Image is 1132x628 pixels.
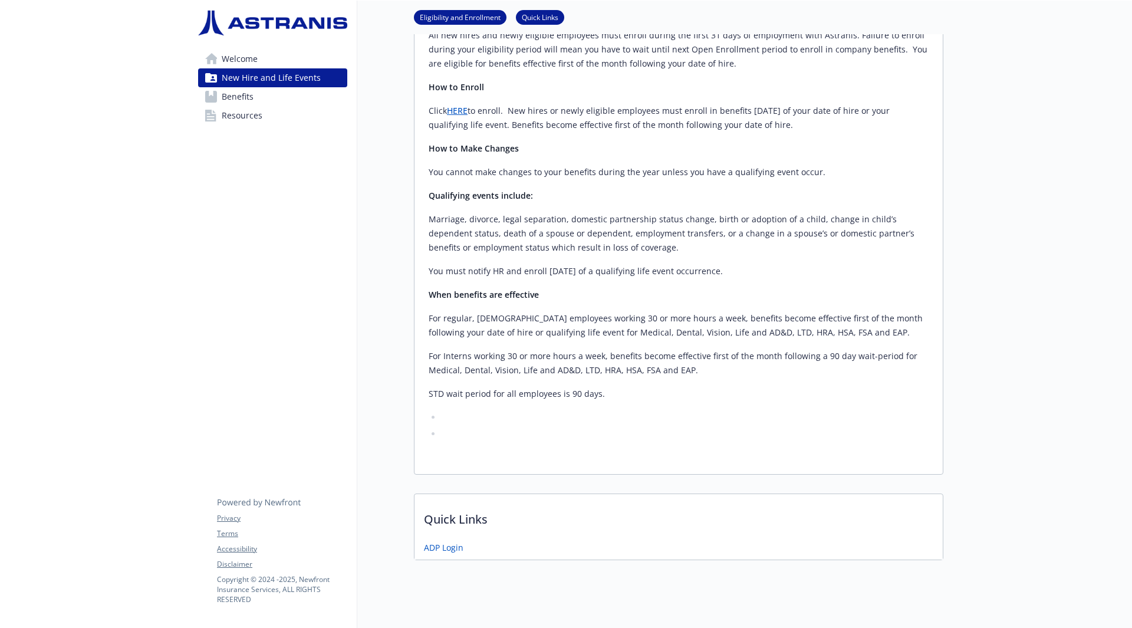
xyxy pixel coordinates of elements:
[414,494,943,538] p: Quick Links
[429,311,929,340] p: For regular, [DEMOGRAPHIC_DATA] employees working 30 or more hours a week, benefits become effect...
[429,28,929,71] p: All new hires and newly eligible employees must enroll during the first 31 days of employment wit...
[429,104,929,132] p: Click to enroll. New hires or newly eligible employees must enroll in benefits [DATE] of your dat...
[217,559,347,570] a: Disclaimer
[429,165,929,179] p: You cannot make changes to your benefits during the year unless you have a qualifying event occur.
[429,212,929,255] p: Marriage, divorce, legal separation, domestic partnership status change, birth or adoption of a c...
[429,264,929,278] p: You must notify HR and enroll [DATE] of a qualifying life event occurrence.
[222,87,254,106] span: Benefits
[516,11,564,22] a: Quick Links
[222,50,258,68] span: Welcome
[217,574,347,604] p: Copyright © 2024 - 2025 , Newfront Insurance Services, ALL RIGHTS RESERVED
[217,528,347,539] a: Terms
[198,106,347,125] a: Resources
[424,541,463,554] a: ADP Login
[198,68,347,87] a: New Hire and Life Events
[217,544,347,554] a: Accessibility
[429,349,929,377] p: For Interns working 30 or more hours a week, benefits become effective first of the month followi...
[429,190,533,201] strong: Qualifying events include:
[429,81,484,93] strong: How to Enroll
[447,105,468,116] a: HERE
[198,87,347,106] a: Benefits
[429,289,539,300] strong: When benefits are effective
[222,106,262,125] span: Resources
[222,68,321,87] span: New Hire and Life Events
[198,50,347,68] a: Welcome
[429,387,929,401] p: STD wait period for all employees is 90 days.
[217,513,347,524] a: Privacy
[429,143,519,154] strong: How to Make Changes
[414,11,506,22] a: Eligibility and Enrollment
